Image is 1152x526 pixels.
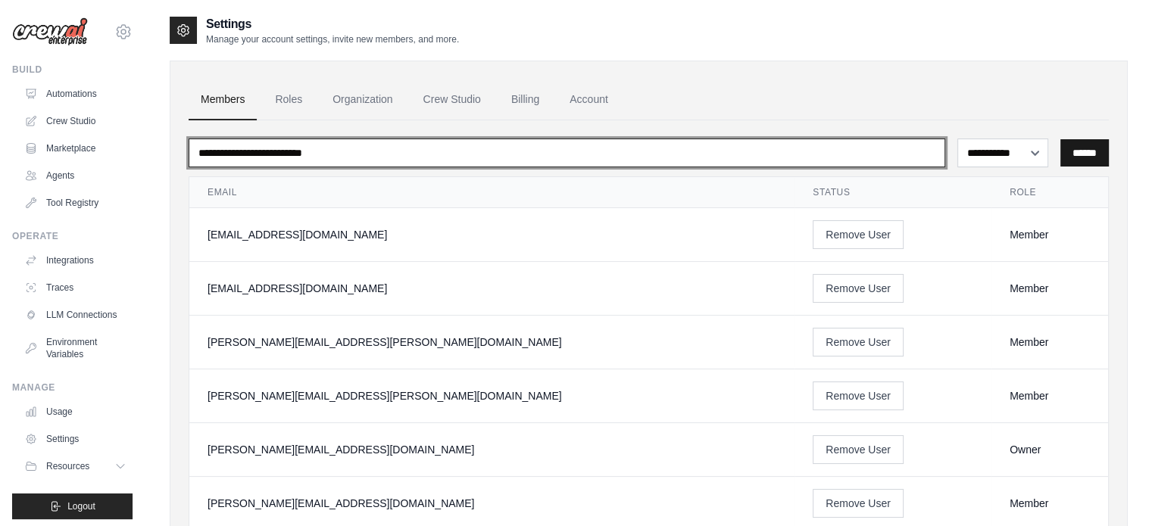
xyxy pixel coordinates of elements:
a: Traces [18,275,133,300]
th: Email [189,177,795,208]
iframe: Chat Widget [1076,453,1152,526]
a: Members [189,79,257,120]
a: Agents [18,163,133,188]
a: Tool Registry [18,191,133,215]
div: Operate [12,230,133,242]
div: Member [1010,227,1090,242]
a: Crew Studio [18,109,133,133]
div: Build [12,64,133,76]
a: Usage [18,400,133,424]
span: Logout [67,500,95,512]
a: Billing [499,79,551,120]
h2: Settings [206,15,459,33]
th: Status [795,177,991,208]
div: [PERSON_NAME][EMAIL_ADDRESS][PERSON_NAME][DOMAIN_NAME] [208,388,776,403]
a: Environment Variables [18,330,133,366]
a: Roles [263,79,314,120]
button: Remove User [813,328,904,356]
a: Account [557,79,620,120]
button: Remove User [813,274,904,303]
a: Marketplace [18,136,133,160]
button: Remove User [813,220,904,249]
div: [EMAIL_ADDRESS][DOMAIN_NAME] [208,281,776,296]
div: Owner [1010,442,1090,457]
button: Remove User [813,489,904,518]
div: [PERSON_NAME][EMAIL_ADDRESS][PERSON_NAME][DOMAIN_NAME] [208,335,776,350]
p: Manage your account settings, invite new members, and more. [206,33,459,45]
div: Member [1010,496,1090,511]
a: Crew Studio [411,79,493,120]
a: Settings [18,427,133,451]
button: Remove User [813,381,904,410]
div: [PERSON_NAME][EMAIL_ADDRESS][DOMAIN_NAME] [208,496,776,511]
div: Member [1010,281,1090,296]
a: LLM Connections [18,303,133,327]
div: Member [1010,388,1090,403]
button: Logout [12,493,133,519]
div: Manage [12,381,133,394]
button: Resources [18,454,133,478]
div: Member [1010,335,1090,350]
a: Integrations [18,248,133,272]
div: [PERSON_NAME][EMAIL_ADDRESS][DOMAIN_NAME] [208,442,776,457]
div: [EMAIL_ADDRESS][DOMAIN_NAME] [208,227,776,242]
a: Organization [320,79,404,120]
span: Resources [46,460,89,472]
a: Automations [18,82,133,106]
th: Role [991,177,1108,208]
button: Remove User [813,435,904,464]
img: Logo [12,17,88,46]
